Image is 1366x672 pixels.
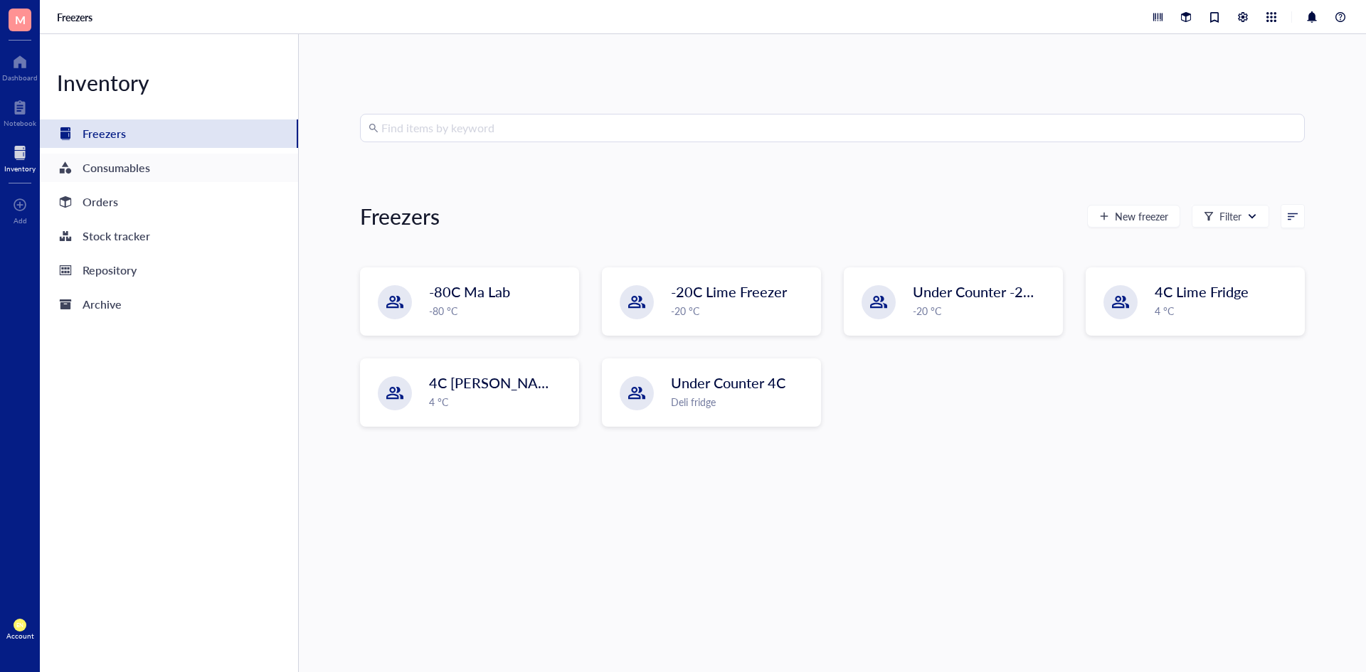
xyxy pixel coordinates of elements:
[83,158,150,178] div: Consumables
[429,373,564,393] span: 4C [PERSON_NAME]
[671,282,787,302] span: -20C Lime Freezer
[6,631,34,640] div: Account
[429,303,570,319] div: -80 °C
[83,260,137,280] div: Repository
[1087,205,1180,228] button: New freezer
[671,303,812,319] div: -20 °C
[4,142,36,173] a: Inventory
[83,192,118,212] div: Orders
[2,50,38,82] a: Dashboard
[2,73,38,82] div: Dashboard
[83,124,126,144] div: Freezers
[429,282,510,302] span: -80C Ma Lab
[40,119,298,148] a: Freezers
[913,282,1041,302] span: Under Counter -20C
[360,202,440,230] div: Freezers
[4,164,36,173] div: Inventory
[1155,282,1249,302] span: 4C Lime Fridge
[15,11,26,28] span: M
[14,216,27,225] div: Add
[40,188,298,216] a: Orders
[671,394,812,410] div: Deli fridge
[913,303,1054,319] div: -20 °C
[57,11,95,23] a: Freezers
[83,294,122,314] div: Archive
[1219,208,1241,224] div: Filter
[429,394,570,410] div: 4 °C
[40,222,298,250] a: Stock tracker
[40,68,298,97] div: Inventory
[83,226,150,246] div: Stock tracker
[4,119,36,127] div: Notebook
[4,96,36,127] a: Notebook
[1155,303,1296,319] div: 4 °C
[40,154,298,182] a: Consumables
[1115,210,1168,222] span: New freezer
[671,373,785,393] span: Under Counter 4C
[40,256,298,284] a: Repository
[40,290,298,319] a: Archive
[16,622,24,628] span: EN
